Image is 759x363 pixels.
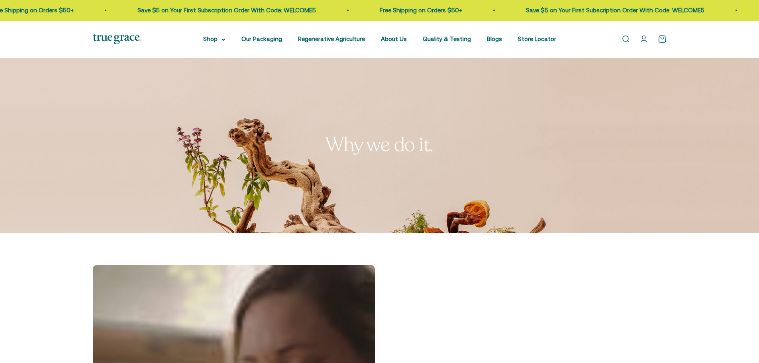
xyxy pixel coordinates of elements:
[524,6,703,15] p: Save $5 on Your First Subscription Order With Code: WELCOME5
[298,35,365,42] a: Regenerative Agriculture
[378,7,461,14] a: Free Shipping on Orders $50+
[203,34,226,44] summary: Shop
[518,35,556,42] a: Store Locator
[381,35,407,42] a: About Us
[487,35,502,42] a: Blogs
[136,6,314,15] p: Save $5 on Your First Subscription Order With Code: WELCOME5
[423,35,471,42] a: Quality & Testing
[241,35,282,42] a: Our Packaging
[326,132,433,158] split-lines: Why we do it.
